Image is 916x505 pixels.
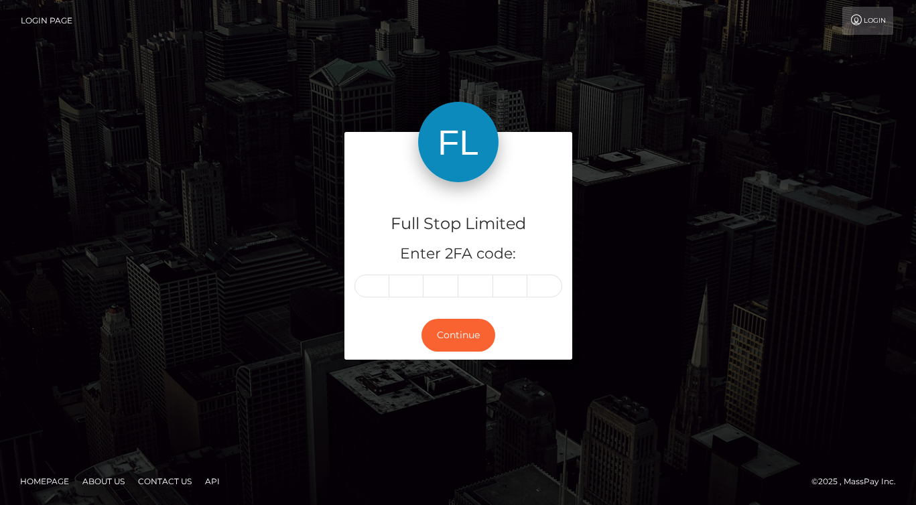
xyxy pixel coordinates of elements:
[354,244,562,265] h5: Enter 2FA code:
[421,319,495,352] button: Continue
[77,471,130,492] a: About Us
[21,7,72,35] a: Login Page
[418,102,499,182] img: Full Stop Limited
[133,471,197,492] a: Contact Us
[842,7,893,35] a: Login
[200,471,225,492] a: API
[811,474,906,489] div: © 2025 , MassPay Inc.
[354,212,562,236] h4: Full Stop Limited
[15,471,74,492] a: Homepage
